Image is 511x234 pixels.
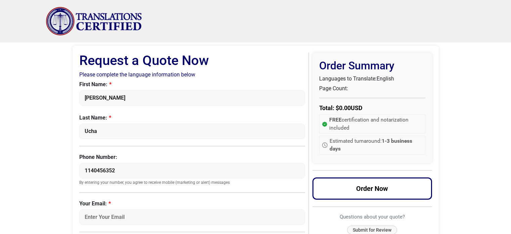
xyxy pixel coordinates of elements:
p: Total: $ USD [319,103,425,112]
label: Phone Number: [79,153,305,161]
label: Last Name: [79,114,305,122]
span: English [377,75,394,82]
h6: Questions about your quote? [312,214,432,220]
span: Estimated turnaround: [330,137,422,153]
small: By entering your number, you agree to receive mobile (marketing or alert) messages [79,180,305,186]
span: certification and notarization included [329,116,422,132]
input: Enter Your Last Name [79,124,305,139]
input: Enter Your First Name [79,90,305,106]
input: Enter Your Phone Number [79,163,305,178]
label: First Name: [79,80,305,89]
h1: Request a Quote Now [79,53,305,69]
input: Enter Your Email [79,209,305,225]
button: Order Now [312,177,432,200]
h2: Please complete the language information below [79,71,305,78]
h2: Order Summary [319,59,425,72]
strong: FREE [329,117,342,123]
p: Languages to Translate: [319,75,425,83]
label: Your Email: [79,200,305,208]
div: Order Summary [312,53,432,163]
img: Translations Certified [46,7,142,36]
p: Page Count: [319,85,425,93]
span: 0.00 [339,104,351,111]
